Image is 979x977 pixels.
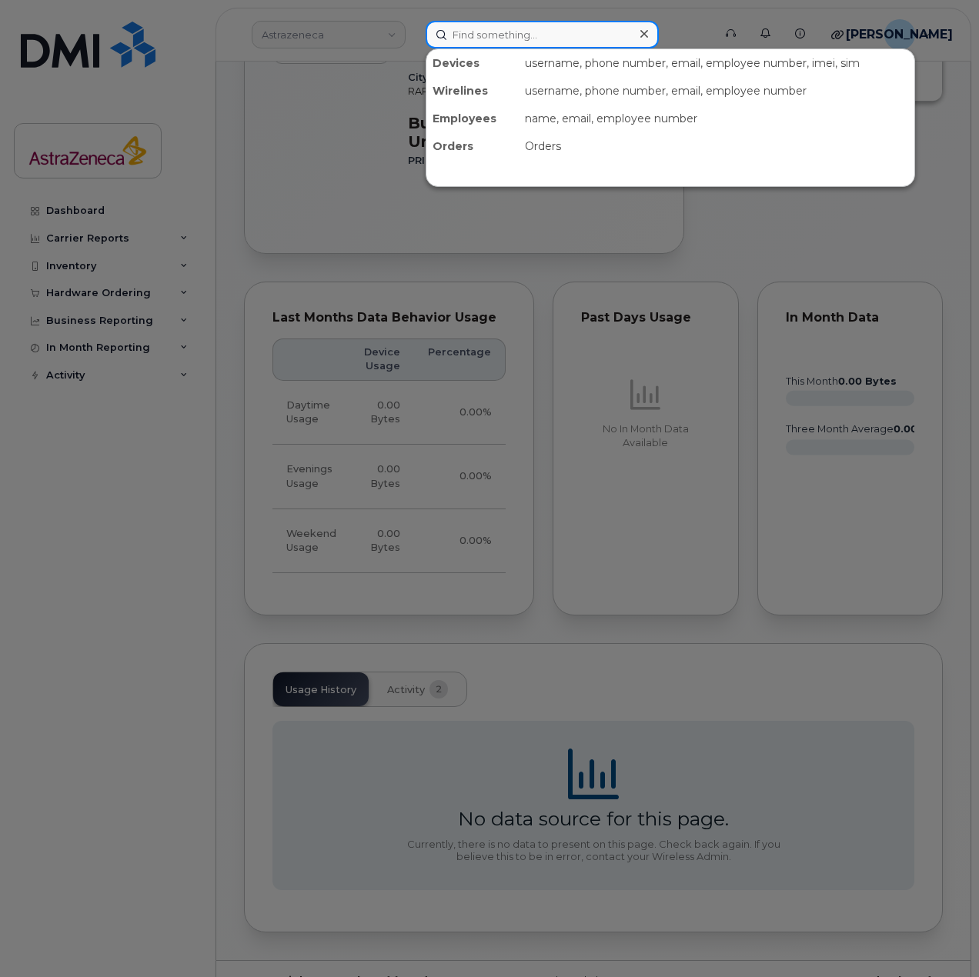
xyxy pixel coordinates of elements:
[519,132,914,160] div: Orders
[426,105,519,132] div: Employees
[426,132,519,160] div: Orders
[426,49,519,77] div: Devices
[519,77,914,105] div: username, phone number, email, employee number
[519,49,914,77] div: username, phone number, email, employee number, imei, sim
[426,77,519,105] div: Wirelines
[519,105,914,132] div: name, email, employee number
[426,21,659,48] input: Find something...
